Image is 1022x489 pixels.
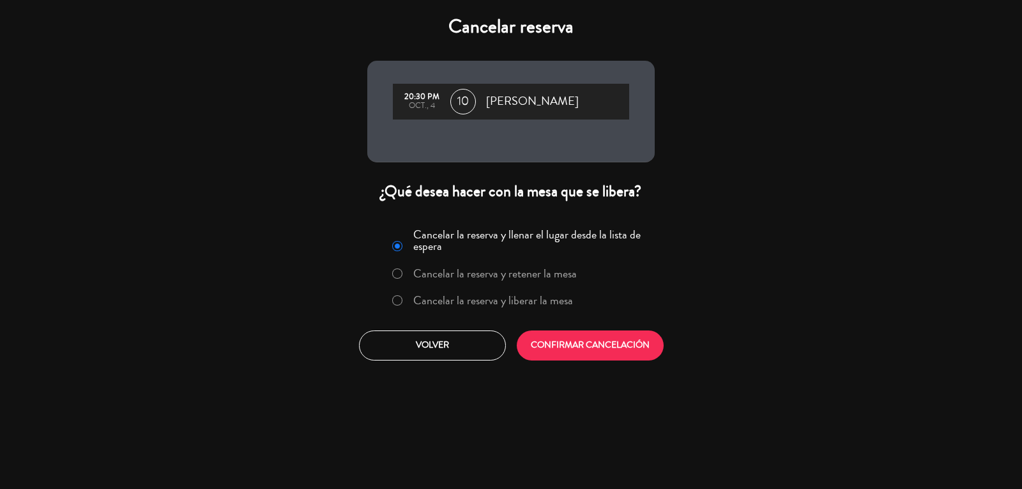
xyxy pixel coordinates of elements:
[399,93,444,102] div: 20:30 PM
[413,268,577,279] label: Cancelar la reserva y retener la mesa
[450,89,476,114] span: 10
[413,295,573,306] label: Cancelar la reserva y liberar la mesa
[359,330,506,361] button: Volver
[486,92,579,111] span: [PERSON_NAME]
[367,15,655,38] h4: Cancelar reserva
[399,102,444,111] div: oct., 4
[367,182,655,201] div: ¿Qué desea hacer con la mesa que se libera?
[413,229,647,252] label: Cancelar la reserva y llenar el lugar desde la lista de espera
[517,330,664,361] button: CONFIRMAR CANCELACIÓN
